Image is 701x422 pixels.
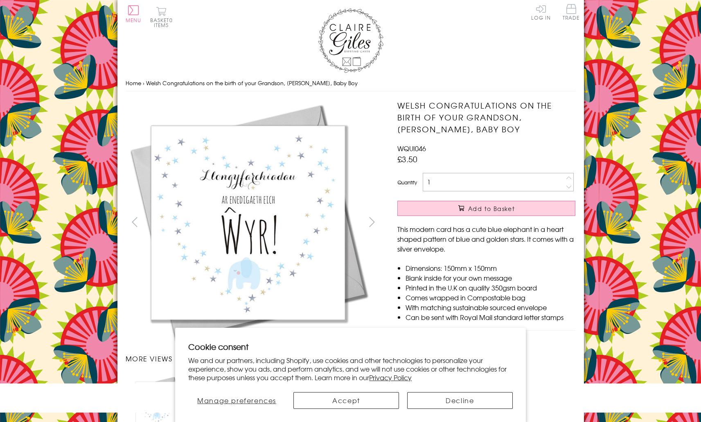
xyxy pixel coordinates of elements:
[369,372,412,382] a: Privacy Policy
[397,224,575,254] p: This modern card has a cute blue elephant in a heart shaped pattern of blue and golden stars. It ...
[406,263,575,273] li: Dimensions: 150mm x 150mm
[563,4,580,22] a: Trade
[406,293,575,302] li: Comes wrapped in Compostable bag
[126,213,144,231] button: prev
[188,392,285,409] button: Manage preferences
[406,312,575,322] li: Can be sent with Royal Mail standard letter stamps
[468,204,515,213] span: Add to Basket
[406,283,575,293] li: Printed in the U.K on quality 350gsm board
[188,356,513,381] p: We and our partners, including Shopify, use cookies and other technologies to personalize your ex...
[197,395,276,405] span: Manage preferences
[146,79,358,87] span: Welsh Congratulations on the birth of your Grandson, [PERSON_NAME], Baby Boy
[407,392,513,409] button: Decline
[363,213,381,231] button: next
[406,273,575,283] li: Blank inside for your own message
[397,143,426,153] span: WQUI046
[293,392,399,409] button: Accept
[143,79,144,87] span: ›
[397,179,417,186] label: Quantity
[397,153,417,165] span: £3.50
[318,8,383,73] img: Claire Giles Greetings Cards
[406,302,575,312] li: With matching sustainable sourced envelope
[188,341,513,352] h2: Cookie consent
[150,7,173,27] button: Basket0 items
[126,16,142,24] span: Menu
[397,100,575,135] h1: Welsh Congratulations on the birth of your Grandson, [PERSON_NAME], Baby Boy
[126,75,576,92] nav: breadcrumbs
[154,16,173,29] span: 0 items
[531,4,551,20] a: Log In
[397,201,575,216] button: Add to Basket
[126,79,141,87] a: Home
[126,100,371,345] img: Welsh Congratulations on the birth of your Grandson, Wyr, Baby Boy
[126,5,142,23] button: Menu
[126,354,381,363] h3: More views
[563,4,580,20] span: Trade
